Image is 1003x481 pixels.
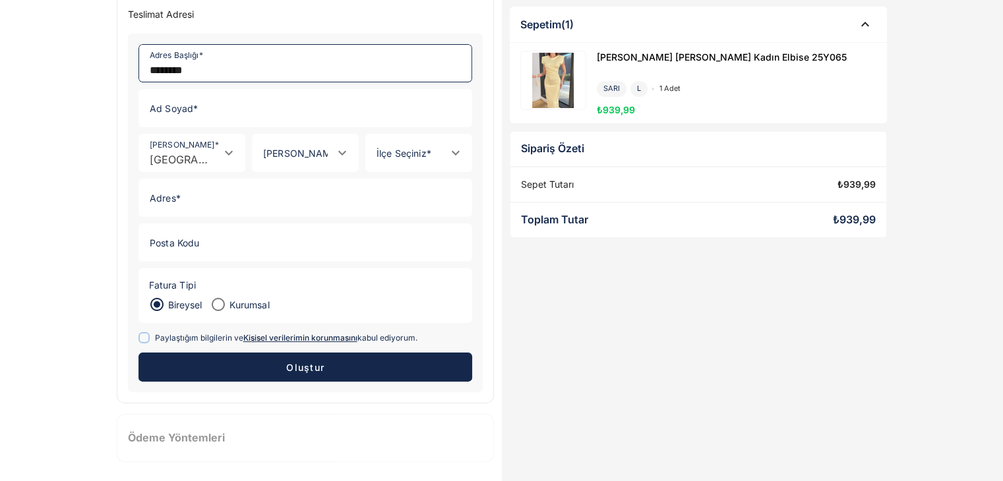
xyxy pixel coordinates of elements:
[521,142,876,155] div: Sipariş Özeti
[837,179,876,190] div: ₺939,99
[221,145,237,161] i: Open
[630,81,648,96] div: L
[833,213,876,226] div: ₺939,99
[243,333,357,343] a: Kişisel verilerimin korunmasını
[652,84,681,93] div: 1 adet
[522,53,584,108] img: Yuvarlak Yaka Drapeli Jesep Sarı Kadın Elbise 25Y065
[521,179,574,190] div: Sepet Tutarı
[165,297,202,312] label: Bireysel
[149,280,196,291] p: Fatura Tipi
[286,362,324,373] span: Oluştur
[561,17,574,30] span: (1)
[597,81,626,96] div: SARI
[597,103,635,115] span: ₺939,99
[155,332,417,344] div: Paylaştığım bilgilerin ve kabul ediyorum.
[521,213,588,226] div: Toplam Tutar
[138,353,472,382] button: Oluştur
[128,9,483,20] p: Teslimat Adresi
[597,51,847,63] span: [PERSON_NAME] [PERSON_NAME] Kadın Elbise 25Y065
[334,145,350,161] i: Open
[150,152,212,167] span: [GEOGRAPHIC_DATA]
[226,297,270,312] label: Kurumsal
[448,145,464,161] i: Open
[520,18,574,30] div: Sepetim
